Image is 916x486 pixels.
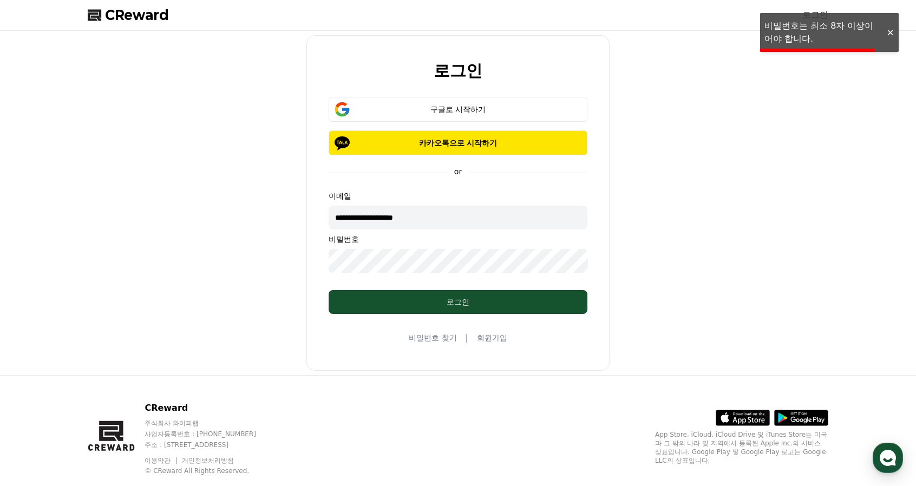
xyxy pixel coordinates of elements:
[88,6,169,24] a: CReward
[3,343,71,370] a: 홈
[145,419,277,428] p: 주식회사 와이피랩
[329,130,587,155] button: 카카오톡으로 시작하기
[105,6,169,24] span: CReward
[145,441,277,449] p: 주소 : [STREET_ADDRESS]
[145,457,179,464] a: 이용약관
[466,331,468,344] span: |
[329,234,587,245] p: 비밀번호
[329,97,587,122] button: 구글로 시작하기
[434,62,482,80] h2: 로그인
[99,360,112,369] span: 대화
[344,137,572,148] p: 카카오톡으로 시작하기
[350,297,566,307] div: 로그인
[409,332,456,343] a: 비밀번호 찾기
[329,191,587,201] p: 이메일
[145,467,277,475] p: © CReward All Rights Reserved.
[167,359,180,368] span: 설정
[140,343,208,370] a: 설정
[71,343,140,370] a: 대화
[145,402,277,415] p: CReward
[344,104,572,115] div: 구글로 시작하기
[145,430,277,438] p: 사업자등록번호 : [PHONE_NUMBER]
[655,430,828,465] p: App Store, iCloud, iCloud Drive 및 iTunes Store는 미국과 그 밖의 나라 및 지역에서 등록된 Apple Inc.의 서비스 상표입니다. Goo...
[802,9,828,22] a: 로그인
[182,457,234,464] a: 개인정보처리방침
[477,332,507,343] a: 회원가입
[448,166,468,177] p: or
[34,359,41,368] span: 홈
[329,290,587,314] button: 로그인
